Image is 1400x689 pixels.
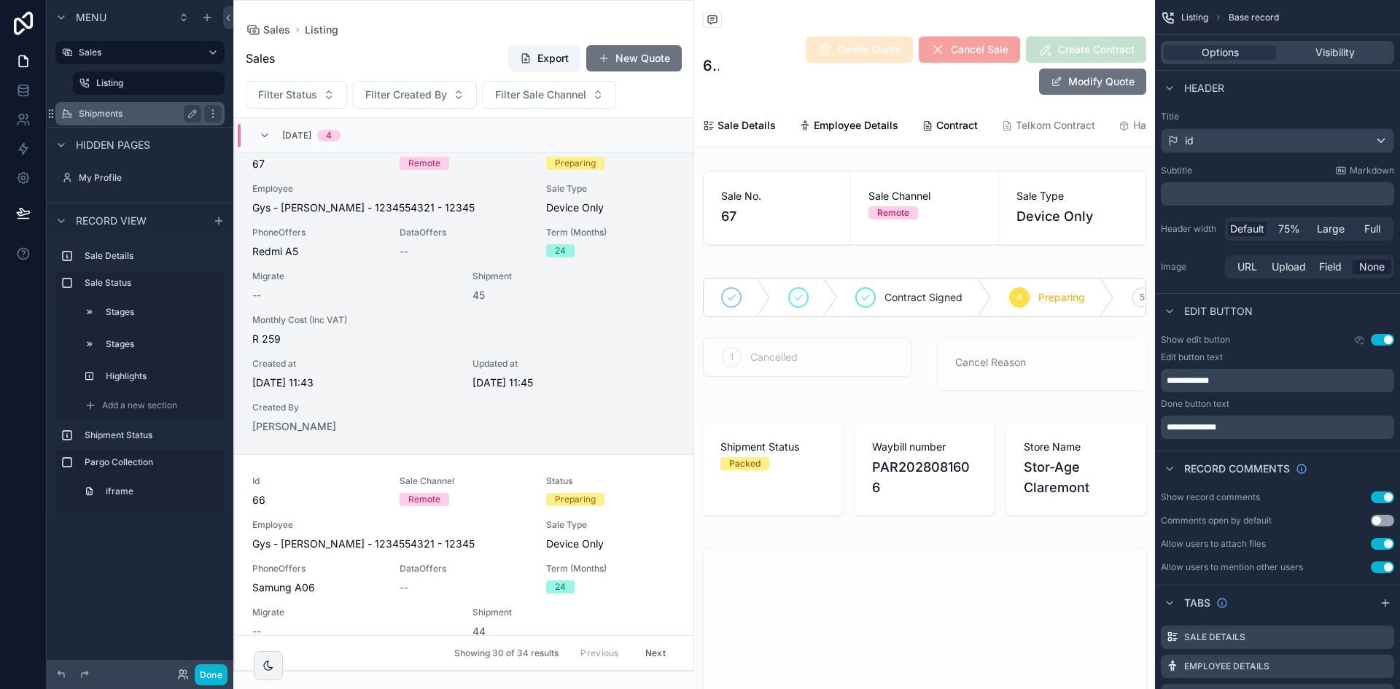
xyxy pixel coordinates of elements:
[1161,261,1219,273] label: Image
[79,172,222,184] label: My Profile
[79,108,195,120] label: Shipments
[1119,112,1180,141] a: Handover
[1202,45,1239,60] span: Options
[1181,12,1208,23] span: Listing
[1184,596,1210,610] span: Tabs
[76,10,106,25] span: Menu
[1161,128,1394,153] button: id
[282,130,311,141] span: [DATE]
[106,338,216,350] label: Stages
[717,118,776,133] span: Sale Details
[922,112,978,141] a: Contract
[1039,69,1146,95] button: Modify Quote
[1278,222,1300,236] span: 75%
[85,429,219,441] label: Shipment Status
[1350,165,1394,176] span: Markdown
[106,370,216,382] label: Highlights
[106,306,216,318] label: Stages
[1161,538,1266,550] div: Allow users to attach files
[936,118,978,133] span: Contract
[76,214,147,228] span: Record view
[1161,334,1230,346] label: Show edit button
[1161,111,1394,122] label: Title
[85,250,219,262] label: Sale Details
[1184,631,1245,643] label: Sale Details
[1001,112,1095,141] a: Telkom Contract
[106,486,216,497] label: iframe
[1185,133,1194,148] span: id
[1335,165,1394,176] a: Markdown
[96,77,216,89] label: Listing
[1161,515,1272,526] div: Comments open by default
[1364,222,1380,236] span: Full
[1161,398,1229,410] label: Done button text
[326,130,332,141] div: 4
[55,41,225,64] a: Sales
[635,642,676,664] button: Next
[195,664,227,685] button: Done
[703,112,776,141] a: Sale Details
[85,277,219,289] label: Sale Status
[73,71,225,95] a: Listing
[1161,416,1394,439] div: scrollable content
[1161,223,1219,235] label: Header width
[703,55,719,76] h1: 67
[79,47,195,58] label: Sales
[1184,81,1224,96] span: Header
[102,400,177,411] span: Add a new section
[1184,661,1269,672] label: Employee Details
[1161,491,1260,503] div: Show record comments
[1016,118,1095,133] span: Telkom Contract
[47,238,233,513] div: scrollable content
[1229,12,1279,23] span: Base record
[1315,45,1355,60] span: Visibility
[1161,165,1192,176] label: Subtitle
[55,102,225,125] a: Shipments
[1319,260,1342,274] span: Field
[1359,260,1385,274] span: None
[454,647,559,659] span: Showing 30 of 34 results
[55,166,225,190] a: My Profile
[1161,351,1223,363] label: Edit button text
[1317,222,1345,236] span: Large
[1161,561,1303,573] div: Allow users to mention other users
[1230,222,1264,236] span: Default
[1133,118,1180,133] span: Handover
[1161,182,1394,206] div: scrollable content
[1184,462,1290,476] span: Record comments
[1184,304,1253,319] span: Edit button
[85,456,219,468] label: Pargo Collection
[799,112,898,141] a: Employee Details
[1161,369,1394,392] div: scrollable content
[1272,260,1306,274] span: Upload
[1237,260,1257,274] span: URL
[76,138,150,152] span: Hidden pages
[814,118,898,133] span: Employee Details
